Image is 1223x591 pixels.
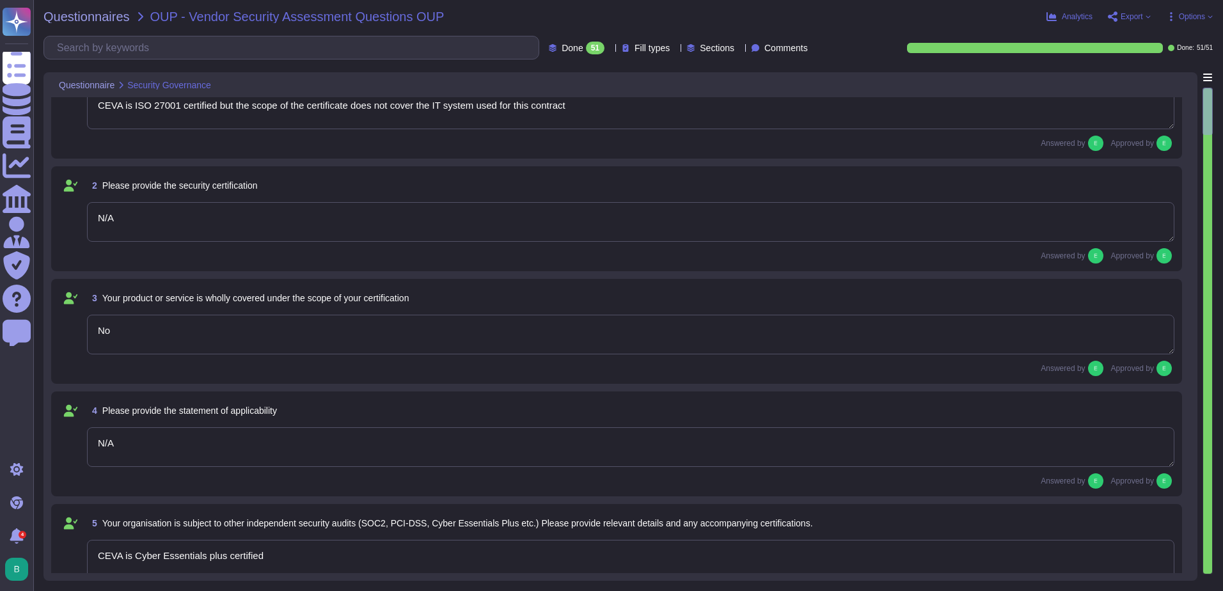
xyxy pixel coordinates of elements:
div: 51 [586,42,604,54]
img: user [1156,473,1172,489]
textarea: N/A [87,202,1174,242]
span: Approved by [1111,477,1154,485]
span: OUP - Vendor Security Assessment Questions OUP [150,10,445,23]
div: 4 [19,531,26,539]
span: Answered by [1041,139,1085,147]
span: 2 [87,181,97,190]
button: user [3,555,37,583]
img: user [1156,248,1172,264]
button: Analytics [1046,12,1093,22]
img: user [1088,248,1103,264]
span: Answered by [1041,252,1085,260]
span: 3 [87,294,97,303]
textarea: No [87,315,1174,354]
span: Your product or service is wholly covered under the scope of your certification [102,293,409,303]
span: Analytics [1062,13,1093,20]
img: user [1088,473,1103,489]
textarea: CEVA is ISO 27001 certified but the scope of the certificate does not cover the IT system used fo... [87,90,1174,129]
span: Export [1121,13,1143,20]
span: Questionnaire [59,81,114,90]
span: Please provide the statement of applicability [102,406,277,416]
span: Answered by [1041,477,1085,485]
span: 4 [87,406,97,415]
span: Done [562,43,583,52]
span: 51 / 51 [1197,45,1213,51]
img: user [1156,361,1172,376]
img: user [1088,361,1103,376]
span: Options [1179,13,1205,20]
span: Your organisation is subject to other independent security audits (SOC2, PCI-DSS, Cyber Essential... [102,518,813,528]
img: user [1088,136,1103,151]
span: Answered by [1041,365,1085,372]
span: Questionnaires [43,10,130,23]
span: Approved by [1111,252,1154,260]
span: Sections [700,43,734,52]
input: Search by keywords [51,36,539,59]
textarea: CEVA is Cyber Essentials plus certified [87,540,1174,579]
span: Done: [1177,45,1194,51]
textarea: N/A [87,427,1174,467]
span: 5 [87,519,97,528]
span: Please provide the security certification [102,180,258,191]
span: Approved by [1111,365,1154,372]
img: user [5,558,28,581]
span: Security Governance [127,81,211,90]
img: user [1156,136,1172,151]
span: Comments [764,43,808,52]
span: Fill types [635,43,670,52]
span: Approved by [1111,139,1154,147]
